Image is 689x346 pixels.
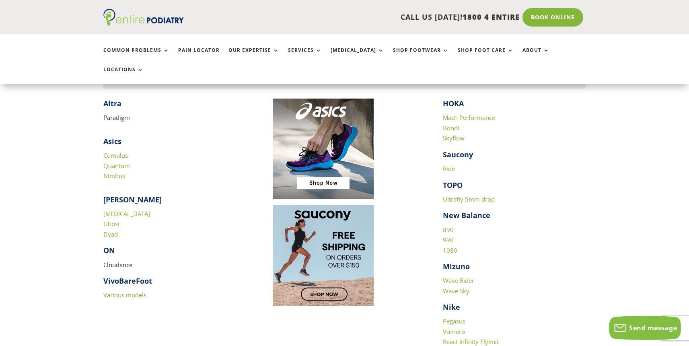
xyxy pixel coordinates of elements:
a: Dyad [103,230,118,238]
a: [MEDICAL_DATA] [103,210,150,218]
a: Vomero [443,327,465,336]
a: Wave Rider [443,276,474,284]
a: Pain Locator [178,47,220,65]
a: About [522,47,549,65]
a: Shop Footwear [393,47,449,65]
a: [MEDICAL_DATA] [331,47,384,65]
a: Mach Performance [443,113,495,122]
strong: Asics [103,136,121,146]
a: Ride [443,165,455,173]
a: Our Expertise [228,47,279,65]
a: 890 [443,226,454,234]
h4: ​ [103,99,247,113]
strong: Altra [103,99,121,108]
a: Various models [103,291,146,299]
a: Nimbus [103,172,125,180]
strong: VivoBareFoot [103,276,152,286]
a: 990 [443,236,454,244]
strong: Mizuno [443,262,470,271]
a: Common Problems [103,47,169,65]
span: 1800 4 ENTIRE [463,12,520,22]
p: CALL US [DATE]! [215,12,520,23]
span: Send message [629,323,677,332]
a: 1080 [443,246,457,254]
img: Image to click to buy ASIC shoes online [273,99,374,199]
a: Services [288,47,322,65]
a: Pegasus [443,317,465,325]
a: Locations [103,67,144,84]
a: Cumulus [103,151,128,159]
p: Paradigm [103,113,247,123]
a: Bondi [443,124,459,132]
strong: [PERSON_NAME] [103,195,162,204]
a: Ghost [103,220,120,228]
a: Wave Sky [443,287,469,295]
a: Skyflow [443,134,465,142]
strong: ON [103,245,115,255]
img: logo (1) [103,9,184,26]
p: Cloudance [103,260,247,276]
strong: Nike [443,302,460,312]
a: Shop Foot Care [458,47,514,65]
strong: HOKA [443,99,464,108]
a: Book Online [522,8,583,27]
button: Send message [609,316,681,340]
a: Quantum [103,162,130,170]
a: Entire Podiatry [103,19,184,27]
a: React Infinity Flyknit [443,338,499,346]
strong: Saucony [443,150,473,159]
a: Ultrafly 5mm drop [443,195,495,203]
strong: TOPO [443,180,463,190]
strong: New Balance [443,210,490,220]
